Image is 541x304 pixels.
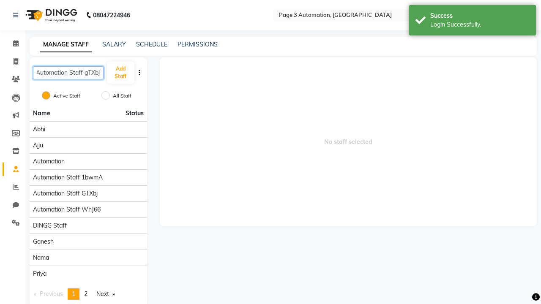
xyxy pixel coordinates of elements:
span: Automation Staff WhJ66 [33,205,101,214]
label: Active Staff [53,92,80,100]
span: Automation Staff 1bwmA [33,173,103,182]
img: logo [22,3,79,27]
a: PERMISSIONS [178,41,218,48]
span: DINGG Staff [33,221,67,230]
span: Automation Staff gTXbj [33,189,98,198]
span: 2 [84,290,87,298]
span: 1 [72,290,75,298]
b: 08047224946 [93,3,130,27]
input: Search Staff [33,66,104,79]
span: Ajju [33,141,43,150]
div: Login Successfully. [430,20,530,29]
span: Nama [33,253,49,262]
span: Abhi [33,125,45,134]
a: SALARY [102,41,126,48]
span: Priya [33,269,46,278]
nav: Pagination [30,288,147,300]
button: Add Staff [107,62,134,84]
span: Name [33,109,50,117]
span: Ganesh [33,237,54,246]
a: Next [92,288,119,300]
a: SCHEDULE [136,41,167,48]
span: Automation [33,157,65,166]
span: No staff selected [160,57,537,226]
label: All Staff [113,92,131,100]
span: Status [126,109,144,118]
a: MANAGE STAFF [40,37,92,52]
span: Previous [40,290,63,298]
div: Success [430,11,530,20]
